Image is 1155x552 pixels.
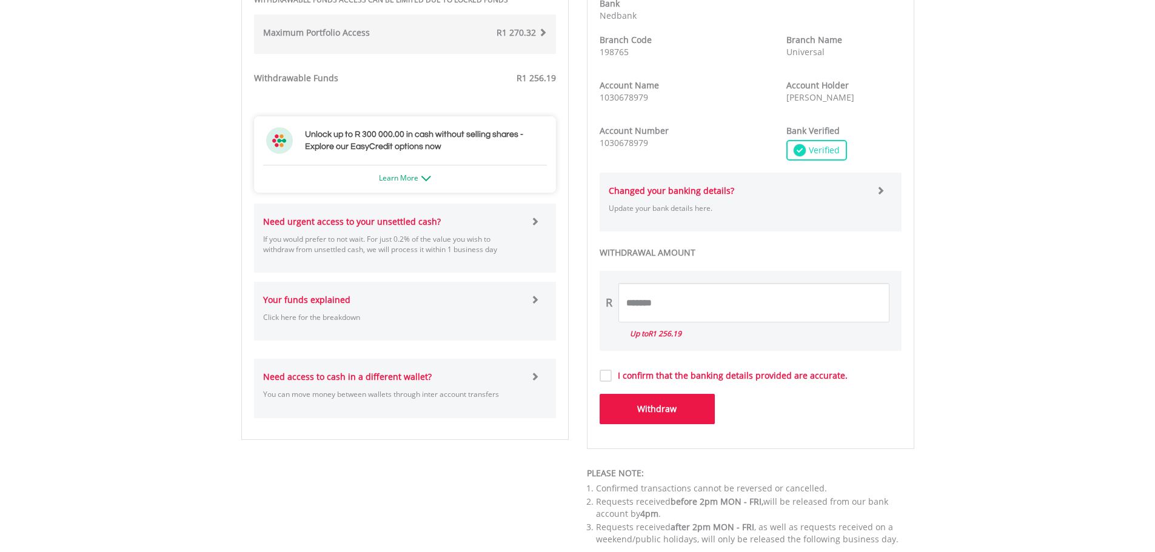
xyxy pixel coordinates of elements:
[600,137,648,148] span: 1030678979
[648,328,681,339] span: R1 256.19
[786,79,849,91] strong: Account Holder
[630,328,681,339] i: Up to
[600,46,629,58] span: 198765
[600,394,715,424] button: Withdraw
[263,312,522,322] p: Click here for the breakdown
[254,72,338,84] strong: Withdrawable Funds
[263,234,522,254] p: If you would prefer to not wait. For just 0.2% of the value you wish to withdraw from unsettled c...
[640,508,658,519] span: 4pm
[806,144,840,156] span: Verified
[600,10,637,21] span: Nedbank
[606,295,612,311] div: R
[671,521,754,533] span: after 2pm MON - FRI
[600,247,902,259] label: WITHDRAWAL AMOUNT
[671,496,763,507] span: before 2pm MON - FRI,
[600,79,659,91] strong: Account Name
[263,216,441,227] strong: Need urgent access to your unsettled cash?
[266,127,293,154] img: ec-flower.svg
[517,72,556,84] span: R1 256.19
[609,203,868,213] p: Update your bank details here.
[600,91,648,103] span: 1030678979
[263,27,370,38] strong: Maximum Portfolio Access
[786,46,825,58] span: Universal
[421,176,431,181] img: ec-arrow-down.png
[596,496,914,520] li: Requests received will be released from our bank account by .
[609,185,734,196] strong: Changed your banking details?
[786,34,842,45] strong: Branch Name
[263,294,350,305] strong: Your funds explained
[497,27,536,38] span: R1 270.32
[786,125,840,136] strong: Bank Verified
[587,467,914,479] div: PLEASE NOTE:
[612,370,848,382] label: I confirm that the banking details provided are accurate.
[600,125,669,136] strong: Account Number
[600,34,652,45] strong: Branch Code
[263,371,432,382] strong: Need access to cash in a different wallet?
[263,389,522,399] p: You can move money between wallets through inter account transfers
[786,91,854,103] span: [PERSON_NAME]
[263,359,547,417] a: Need access to cash in a different wallet? You can move money between wallets through inter accou...
[379,173,431,183] a: Learn More
[596,482,914,494] li: Confirmed transactions cannot be reversed or cancelled.
[305,128,544,153] h3: Unlock up to R 300 000.00 in cash without selling shares - Explore our EasyCredit options now
[596,521,914,545] li: Requests received , as well as requests received on a weekend/public holidays, will only be relea...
